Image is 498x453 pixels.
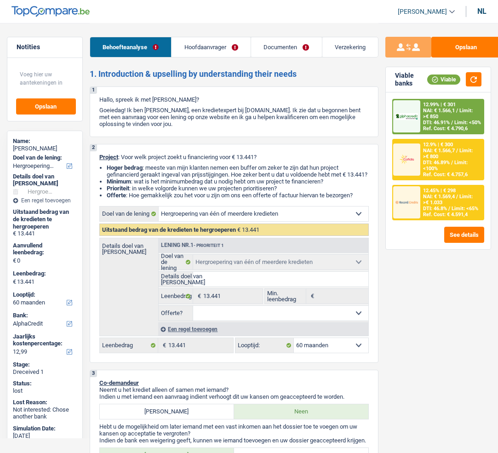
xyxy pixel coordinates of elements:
label: Offerte? [159,306,193,321]
div: Ref. Cost: € 4.790,6 [423,126,468,132]
span: € 13.441 [237,226,259,233]
h2: 1. Introduction & upselling by understanding their needs [90,69,378,79]
p: : Voor welk project zoekt u financiering voor € 13.441? [99,154,369,161]
span: DTI: 46.91% [423,120,450,126]
span: € [193,289,203,304]
label: Leenbedrag: [13,270,75,277]
span: Offerte [107,192,126,199]
p: Indien de bank een weigering geeft, kunnen we iemand toevoegen en uw dossier geaccepteerd krijgen. [99,437,369,444]
p: Indien u met iemand een aanvraag indient verhoogt dit uw kansen om geaccepteerd te worden. [99,393,369,400]
a: Behoefteanalyse [90,37,172,57]
span: Limit: <65% [452,206,478,212]
label: Leenbedrag [100,338,158,353]
span: Uitstaand bedrag van de kredieten te hergroeperen [102,226,236,233]
span: / [456,148,458,154]
span: / [451,160,453,166]
div: Name: [13,138,77,145]
span: / [448,206,450,212]
span: / [456,194,458,200]
span: / [451,120,453,126]
div: Lost Reason: [13,399,77,406]
div: Stage: [13,361,77,368]
label: Doel van de lening [100,206,159,221]
span: € [13,257,16,264]
div: 12.9% | € 300 [423,142,453,148]
span: Limit: >€ 1.033 [423,194,473,206]
span: Limit: <100% [423,160,468,172]
a: Hoofdaanvrager [172,37,251,57]
li: : meeste van mijn klanten nemen een buffer om zeker te zijn dat hun project gefinancierd geraakt ... [107,164,369,178]
label: Min. leenbedrag [265,289,306,304]
p: Hallo, spreek ik met [PERSON_NAME]? [99,96,369,103]
button: Opslaan [16,98,76,115]
span: Limit: >€ 850 [423,108,473,120]
div: Not interested: Chose another bank [13,406,77,420]
span: NAI: € 1.566,7 [423,148,455,154]
a: [PERSON_NAME] [390,4,455,19]
span: - Prioriteit 1 [194,243,224,248]
span: € [306,289,316,304]
label: Leenbedrag [159,289,193,304]
li: : wat is het minimumbedrag dat u nodig hebt om uw project te financieren? [107,178,369,185]
div: Een regel toevoegen [158,322,368,336]
span: Limit: >€ 800 [423,148,473,160]
label: [PERSON_NAME] [100,404,234,419]
label: Details doel van [PERSON_NAME] [159,272,193,287]
div: 12.99% | € 301 [423,102,456,108]
div: nl [477,7,487,16]
div: [DATE] [13,432,77,440]
span: DTI: 46.89% [423,160,450,166]
div: € 13.441 [13,230,77,237]
img: Cofidis [395,154,418,165]
li: : in welke volgorde kunnen we uw projecten prioritiseren? [107,185,369,192]
label: Jaarlijks kostenpercentage: [13,333,75,347]
label: Details doel van [PERSON_NAME] [100,238,159,255]
span: Co-demandeur [99,379,139,386]
p: Hebt u de mogelijkheid om later iemand met een vast inkomen aan het dossier toe te voegen om uw k... [99,423,369,437]
div: Ref. Cost: € 4.757,6 [423,172,468,178]
span: NAI: € 1.569,4 [423,194,455,200]
div: Dreceived 1 [13,368,77,376]
div: Viable banks [395,72,427,87]
a: Documenten [251,37,322,57]
div: [PERSON_NAME] [13,145,77,152]
h5: Notities [17,43,73,51]
button: See details [444,227,484,243]
img: Record Credits [395,197,418,208]
p: Goeiedag! Ik ben [PERSON_NAME], een kredietexpert bij [DOMAIN_NAME]. Ik zie dat u begonnen bent m... [99,107,369,127]
img: TopCompare Logo [11,6,90,17]
span: DTI: 46.8% [423,206,447,212]
li: : Hoe gemakkelijk zou het voor u zijn om ons een offerte of factuur hiervan te bezorgen? [107,192,369,199]
div: lost [13,387,77,395]
div: Status: [13,380,77,387]
div: Uitstaand bedrag van de kredieten te hergroeperen [13,208,77,230]
div: Lening nr.1 [159,242,226,248]
strong: Hoger bedrag [107,164,143,171]
span: [PERSON_NAME] [398,8,447,16]
p: Neemt u het krediet alleen of samen met iemand? [99,386,369,393]
div: 3 [90,370,97,377]
span: € [13,278,16,286]
img: AlphaCredit [395,113,418,120]
div: Een regel toevoegen [13,197,77,204]
span: € [158,338,168,353]
div: Simulation Date: [13,425,77,432]
span: / [456,108,458,114]
div: Details doel van [PERSON_NAME] [13,173,77,187]
label: Bank: [13,312,75,319]
div: Ref. Cost: € 4.591,4 [423,212,468,218]
label: Doel van de lening [159,255,193,270]
span: Limit: <50% [454,120,481,126]
label: Doel van de lening: [13,154,75,161]
span: Opslaan [35,103,57,109]
strong: Prioriteit [107,185,129,192]
label: Neen [234,404,368,419]
div: 12.45% | € 298 [423,188,456,194]
div: Viable [427,75,460,85]
span: NAI: € 1.566,1 [423,108,455,114]
label: Aanvullend leenbedrag: [13,242,75,256]
strong: Minimum [107,178,131,185]
a: Verzekering [322,37,378,57]
span: Project [99,154,118,161]
label: Looptijd: [235,338,294,353]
